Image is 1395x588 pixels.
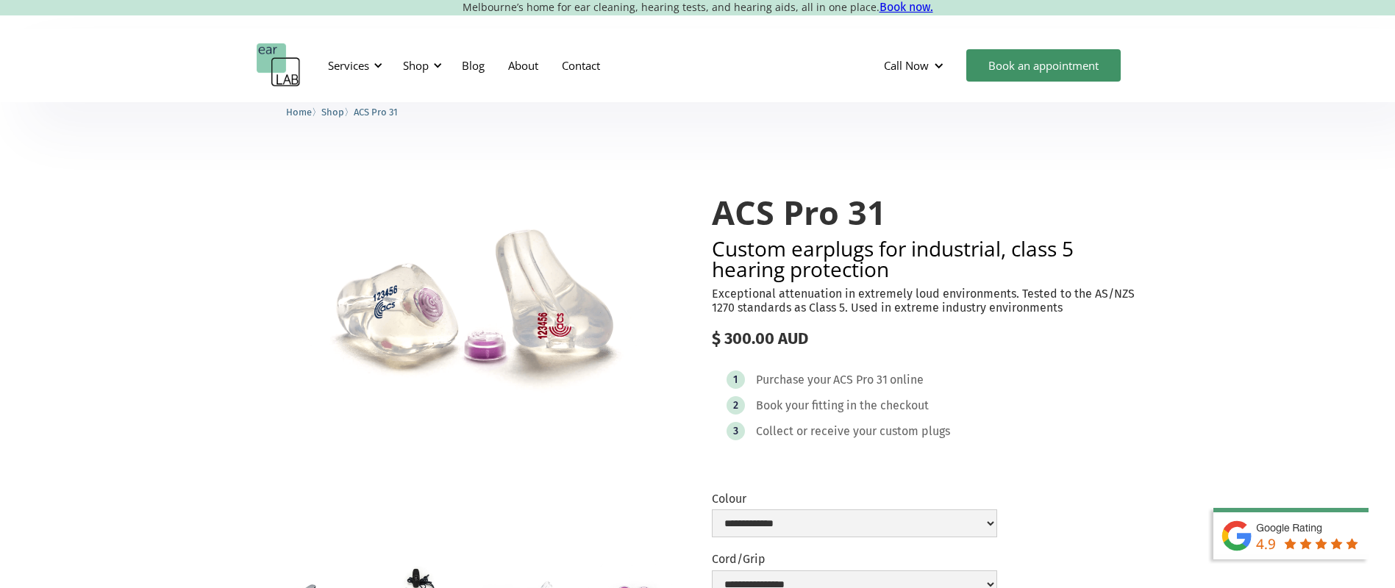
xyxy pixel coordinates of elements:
div: 2 [733,400,738,411]
div: Purchase your [756,373,831,387]
div: online [890,373,924,387]
h1: ACS Pro 31 [712,194,1139,231]
p: Exceptional attenuation in extremely loud environments. Tested to the AS/NZS 1270 standards as Cl... [712,287,1139,315]
label: Cord/Grip [712,552,997,566]
span: Home [286,107,312,118]
a: Shop [321,104,344,118]
a: Book an appointment [966,49,1121,82]
div: Services [328,58,369,73]
li: 〉 [286,104,321,120]
div: Shop [394,43,446,87]
label: Colour [712,492,997,506]
a: ACS Pro 31 [354,104,398,118]
span: Shop [321,107,344,118]
div: Services [319,43,387,87]
div: 1 [733,374,738,385]
img: ACS Pro 31 [257,165,684,458]
a: Blog [450,44,496,87]
div: Shop [403,58,429,73]
div: ACS Pro 31 [833,373,888,387]
span: ACS Pro 31 [354,107,398,118]
div: 3 [733,426,738,437]
a: Home [286,104,312,118]
a: home [257,43,301,87]
a: Contact [550,44,612,87]
div: Call Now [884,58,929,73]
h2: Custom earplugs for industrial, class 5 hearing protection [712,238,1139,279]
a: About [496,44,550,87]
div: $ 300.00 AUD [712,329,1139,348]
div: Book your fitting in the checkout [756,398,929,413]
li: 〉 [321,104,354,120]
div: Collect or receive your custom plugs [756,424,950,439]
a: open lightbox [257,165,684,458]
div: Call Now [872,43,959,87]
